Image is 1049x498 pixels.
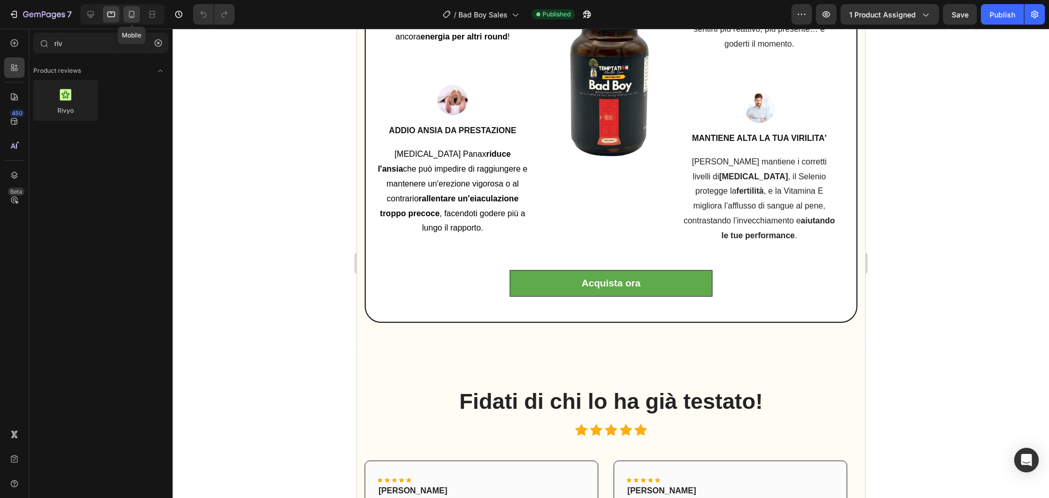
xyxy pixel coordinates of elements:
[4,4,76,25] button: 7
[10,109,25,117] div: 450
[952,10,969,19] span: Save
[102,360,406,385] strong: Fidati di chi lo ha già testato!
[152,63,169,79] span: Toggle open
[841,4,939,25] button: 1 product assigned
[1014,448,1039,472] div: Open Intercom Messenger
[224,248,283,261] p: Acquista ora
[33,66,81,75] span: Product reviews
[153,241,355,268] a: Acquista ora
[22,468,227,479] p: 37 anni
[849,9,916,20] span: 1 product assigned
[270,457,476,468] p: [PERSON_NAME]
[22,457,227,468] p: [PERSON_NAME]
[458,9,508,20] span: Bad Boy Sales
[387,64,417,94] img: sicurezza_letto.svg
[380,158,407,167] strong: fertilità
[67,8,72,20] p: 7
[357,29,865,498] iframe: Design area
[542,10,571,19] span: Published
[990,9,1015,20] div: Publish
[454,9,456,20] span: /
[943,4,977,25] button: Save
[193,4,235,25] div: Undo/Redo
[327,126,478,215] p: [PERSON_NAME] mantiene i corretti livelli di , il Selenio protegge la , e la Vitamina E migliora ...
[8,188,25,196] div: Beta
[981,4,1024,25] button: Publish
[327,103,478,116] p: MANTIENE ALTA LA TUA VIRILITA'
[270,468,476,479] p: 22 anni
[365,188,478,211] strong: aiutando le tue performance
[362,143,431,152] strong: [MEDICAL_DATA]
[33,33,169,53] input: Search Shopify Apps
